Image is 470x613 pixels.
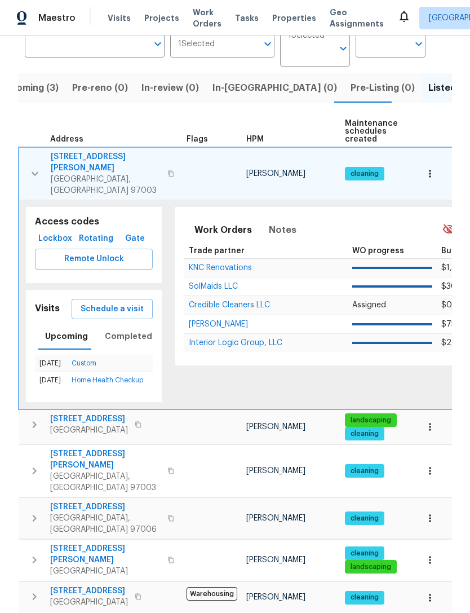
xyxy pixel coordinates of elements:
[441,320,468,328] span: $75.00
[189,339,282,347] span: Interior Logic Group, LLC
[189,247,245,255] span: Trade partner
[72,360,96,367] a: Custom
[345,120,398,143] span: Maintenance schedules created
[150,36,166,52] button: Open
[189,264,252,271] a: KNC Renovations
[50,135,83,143] span: Address
[80,232,112,246] span: Rotating
[144,12,179,24] span: Projects
[235,14,259,22] span: Tasks
[50,585,128,597] span: [STREET_ADDRESS]
[346,562,396,572] span: landscaping
[246,135,264,143] span: HPM
[50,566,161,577] span: [GEOGRAPHIC_DATA]
[117,228,153,249] button: Gate
[246,170,305,178] span: [PERSON_NAME]
[50,448,161,471] span: [STREET_ADDRESS][PERSON_NAME]
[72,377,143,383] a: Home Health Checkup
[189,283,238,290] a: SolMaids LLC
[212,80,337,96] span: In-[GEOGRAPHIC_DATA] (0)
[76,228,117,249] button: Rotating
[189,283,238,290] span: SolMaids LLC
[108,12,131,24] span: Visits
[335,41,351,56] button: Open
[441,301,464,309] span: $0.00
[178,39,215,49] span: 1 Selected
[81,302,144,316] span: Schedule a visit
[246,467,305,475] span: [PERSON_NAME]
[72,80,128,96] span: Pre-reno (0)
[50,513,161,535] span: [GEOGRAPHIC_DATA], [GEOGRAPHIC_DATA] 97006
[35,249,153,270] button: Remote Unlock
[50,597,128,608] span: [GEOGRAPHIC_DATA]
[39,232,71,246] span: Lockbox
[44,252,144,266] span: Remote Unlock
[50,501,161,513] span: [STREET_ADDRESS]
[246,423,305,431] span: [PERSON_NAME]
[351,80,415,96] span: Pre-Listing (0)
[246,593,305,601] span: [PERSON_NAME]
[35,228,76,249] button: Lockbox
[51,151,161,174] span: [STREET_ADDRESS][PERSON_NAME]
[189,321,248,328] a: [PERSON_NAME]
[50,543,161,566] span: [STREET_ADDRESS][PERSON_NAME]
[346,466,383,476] span: cleaning
[121,232,148,246] span: Gate
[346,169,383,179] span: cleaning
[346,593,383,602] span: cleaning
[352,247,404,255] span: WO progress
[346,549,383,558] span: cleaning
[45,329,88,343] span: Upcoming
[346,514,383,523] span: cleaning
[194,222,252,238] span: Work Orders
[51,174,161,196] span: [GEOGRAPHIC_DATA], [GEOGRAPHIC_DATA] 97003
[246,514,305,522] span: [PERSON_NAME]
[187,135,208,143] span: Flags
[193,7,221,29] span: Work Orders
[189,264,252,272] span: KNC Renovations
[141,80,199,96] span: In-review (0)
[50,425,128,436] span: [GEOGRAPHIC_DATA]
[50,413,128,425] span: [STREET_ADDRESS]
[189,302,270,308] a: Credible Cleaners LLC
[411,36,427,52] button: Open
[187,587,237,601] span: Warehousing
[105,329,152,343] span: Completed
[35,372,67,389] td: [DATE]
[330,7,384,29] span: Geo Assignments
[35,216,153,228] h5: Access codes
[189,320,248,328] span: [PERSON_NAME]
[189,339,282,346] a: Interior Logic Group, LLC
[35,303,60,315] h5: Visits
[352,299,432,311] p: Assigned
[38,12,76,24] span: Maestro
[272,12,316,24] span: Properties
[72,299,153,320] button: Schedule a visit
[35,355,67,372] td: [DATE]
[346,416,396,425] span: landscaping
[260,36,276,52] button: Open
[50,471,161,493] span: [GEOGRAPHIC_DATA], [GEOGRAPHIC_DATA] 97003
[246,556,305,564] span: [PERSON_NAME]
[269,222,296,238] span: Notes
[288,31,325,41] span: 1 Selected
[189,301,270,309] span: Credible Cleaners LLC
[441,247,470,255] span: Budget
[346,429,383,439] span: cleaning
